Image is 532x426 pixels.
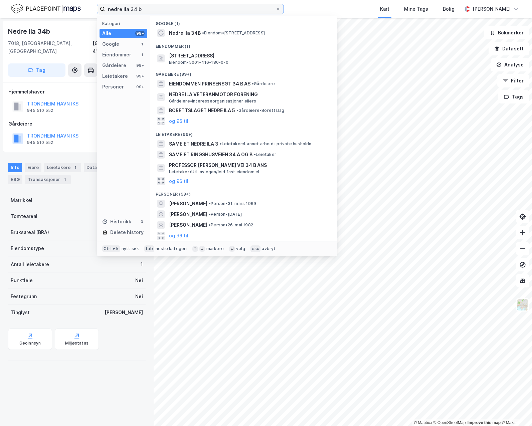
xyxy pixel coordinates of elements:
[102,83,124,91] div: Personer
[404,5,428,13] div: Mine Tags
[25,163,41,172] div: Eiere
[209,212,211,217] span: •
[169,90,329,98] span: NEDRE ILA VETERANMOTOR FORENING
[11,3,81,15] img: logo.f888ab2527a4732fd821a326f86c7f29.svg
[8,120,145,128] div: Gårdeiere
[8,175,22,184] div: ESG
[141,260,143,268] div: 1
[169,200,207,208] span: [PERSON_NAME]
[206,246,224,251] div: markere
[169,232,188,240] button: og 96 til
[102,21,147,26] div: Kategori
[135,73,145,79] div: 99+
[499,394,532,426] iframe: Chat Widget
[102,29,111,37] div: Alle
[220,141,222,146] span: •
[150,38,337,50] div: Eiendommer (1)
[102,61,126,69] div: Gårdeiere
[209,222,211,227] span: •
[433,420,466,425] a: OpenStreetMap
[380,5,389,13] div: Kart
[262,246,276,251] div: avbryt
[135,84,145,89] div: 99+
[135,31,145,36] div: 99+
[516,298,529,311] img: Z
[202,30,204,35] span: •
[169,106,235,115] span: BORETTSLAGET NEDRE ILA 5
[468,420,501,425] a: Improve this map
[252,81,254,86] span: •
[8,26,51,37] div: Nedre Ila 34b
[443,5,455,13] div: Bolig
[93,39,146,55] div: [GEOGRAPHIC_DATA], 416/180
[135,292,143,300] div: Nei
[169,117,188,125] button: og 96 til
[236,108,284,113] span: Gårdeiere • Borettslag
[150,127,337,139] div: Leietakere (99+)
[102,40,119,48] div: Google
[473,5,511,13] div: [PERSON_NAME]
[61,176,68,183] div: 1
[414,420,432,425] a: Mapbox
[11,196,32,204] div: Matrikkel
[489,42,529,55] button: Datasett
[150,16,337,28] div: Google (1)
[102,218,131,226] div: Historikk
[156,246,187,251] div: neste kategori
[19,341,41,346] div: Geoinnsyn
[499,394,532,426] div: Kontrollprogram for chat
[169,151,252,159] span: SAMEIET RINGSHUSVEIEN 34 A OG B
[72,164,78,171] div: 1
[102,245,120,252] div: Ctrl + k
[169,140,218,148] span: SAMEIET NEDRE ILA 3
[139,52,145,57] div: 1
[11,212,37,220] div: Tomteareal
[209,222,253,228] span: Person • 26. mai 1982
[144,245,154,252] div: tab
[11,292,37,300] div: Festegrunn
[11,308,30,316] div: Tinglyst
[169,29,201,37] span: Nedre Ila 34B
[84,163,109,172] div: Datasett
[8,88,145,96] div: Hjemmelshaver
[135,276,143,284] div: Nei
[236,246,245,251] div: velg
[169,221,207,229] span: [PERSON_NAME]
[8,39,93,55] div: 7018, [GEOGRAPHIC_DATA], [GEOGRAPHIC_DATA]
[11,228,49,236] div: Bruksareal (BRA)
[491,58,529,71] button: Analyse
[209,212,242,217] span: Person • [DATE]
[169,161,329,169] span: PROFESSOR [PERSON_NAME] VEI 34 B ANS
[169,210,207,218] span: [PERSON_NAME]
[105,308,143,316] div: [PERSON_NAME]
[169,177,188,185] button: og 96 til
[236,108,238,113] span: •
[202,30,265,36] span: Eiendom • [STREET_ADDRESS]
[150,186,337,198] div: Personer (99+)
[102,51,131,59] div: Eiendommer
[209,201,211,206] span: •
[105,4,276,14] input: Søk på adresse, matrikkel, gårdeiere, leietakere eller personer
[44,163,81,172] div: Leietakere
[139,41,145,47] div: 1
[250,245,261,252] div: esc
[498,90,529,103] button: Tags
[484,26,529,39] button: Bokmerker
[110,228,144,236] div: Delete history
[254,152,276,157] span: Leietaker
[122,246,139,251] div: nytt søk
[11,260,49,268] div: Antall leietakere
[8,63,65,77] button: Tag
[169,60,228,65] span: Eiendom • 5001-416-180-0-0
[25,175,71,184] div: Transaksjoner
[497,74,529,87] button: Filter
[135,63,145,68] div: 99+
[169,80,250,88] span: EIENDOMMEN PRINSENSGT 34 B AS
[169,169,260,175] span: Leietaker • Utl. av egen/leid fast eiendom el.
[139,219,145,224] div: 0
[169,98,256,104] span: Gårdeiere • Interesseorganisasjoner ellers
[27,140,53,145] div: 945 510 552
[220,141,313,147] span: Leietaker • Lønnet arbeid i private husholdn.
[209,201,256,206] span: Person • 31. mars 1969
[11,276,33,284] div: Punktleie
